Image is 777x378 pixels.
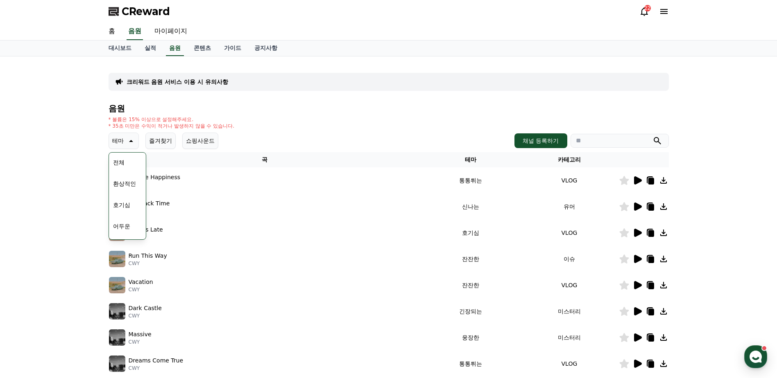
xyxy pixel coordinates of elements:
td: VLOG [520,220,618,246]
span: 대화 [75,272,85,279]
a: 마이페이지 [148,23,194,40]
div: 22 [644,5,651,11]
a: 설정 [106,259,157,280]
img: music [109,355,125,372]
p: * 35초 미만은 수익이 적거나 발생하지 않을 수 있습니다. [109,123,235,129]
p: * 볼륨은 15% 이상으로 설정해주세요. [109,116,235,123]
a: 콘텐츠 [187,40,217,56]
p: CWY [129,208,170,214]
a: 대시보드 [102,40,138,56]
img: music [109,277,125,293]
a: CReward [109,5,170,18]
a: 공지사항 [248,40,284,56]
p: CWY [129,313,162,319]
a: 음원 [127,23,143,40]
p: Massive [129,330,152,339]
td: 신나는 [421,193,520,220]
button: 전체 [110,153,128,171]
span: 설정 [127,272,136,278]
a: 가이드 [217,40,248,56]
td: 유머 [520,193,618,220]
th: 카테고리 [520,152,618,167]
p: Dreams Come True [129,356,183,365]
h4: 음원 [109,104,669,113]
p: Cat Rack Time [129,199,170,208]
img: music [109,303,125,319]
img: music [109,251,125,267]
p: A Little Happiness [129,173,181,182]
td: 긴장되는 [421,298,520,324]
button: 호기심 [110,196,134,214]
p: Run This Way [129,252,167,260]
p: Vacation [129,278,153,286]
td: 이슈 [520,246,618,272]
td: VLOG [520,272,618,298]
button: 쇼핑사운드 [182,133,218,149]
td: 호기심 [421,220,520,246]
p: CWY [129,365,183,371]
td: VLOG [520,167,618,193]
span: 홈 [26,272,31,278]
p: CWY [129,286,153,293]
td: 통통튀는 [421,167,520,193]
a: 22 [639,7,649,16]
a: 홈 [2,259,54,280]
a: 실적 [138,40,163,56]
td: 잔잔한 [421,272,520,298]
a: 홈 [102,23,122,40]
td: 통통튀는 [421,351,520,377]
span: CReward [122,5,170,18]
th: 테마 [421,152,520,167]
p: CWY [129,260,167,267]
button: 환상적인 [110,175,139,193]
a: 음원 [166,40,184,56]
th: 곡 [109,152,421,167]
p: CWY [129,182,181,188]
button: 테마 [109,133,139,149]
p: CWY [129,339,152,345]
td: 미스터리 [520,298,618,324]
button: 어두운 [110,217,134,235]
td: 웅장한 [421,324,520,351]
p: Dark Castle [129,304,162,313]
button: 즐겨찾기 [145,133,176,149]
td: VLOG [520,351,618,377]
p: 테마 [112,135,124,146]
td: 잔잔한 [421,246,520,272]
button: 채널 등록하기 [514,133,567,148]
img: music [109,329,125,346]
a: 크리워드 음원 서비스 이용 시 유의사항 [127,78,228,86]
a: 대화 [54,259,106,280]
td: 미스터리 [520,324,618,351]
